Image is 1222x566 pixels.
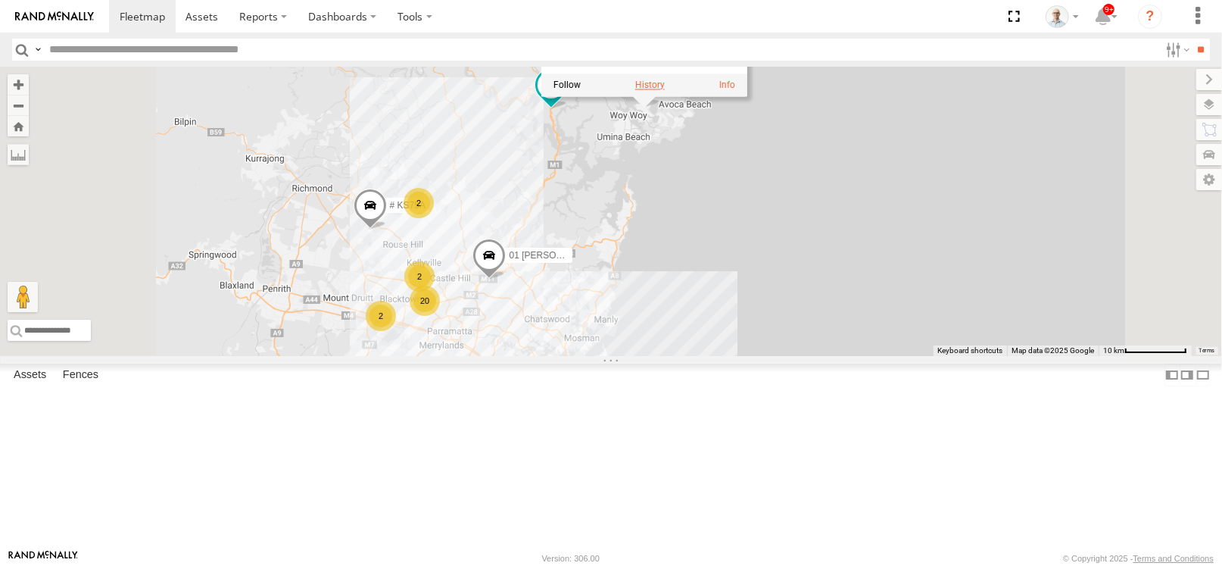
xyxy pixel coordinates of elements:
[1099,346,1192,356] button: Map Scale: 10 km per 79 pixels
[390,200,426,211] span: # KS75A
[1012,346,1094,355] span: Map data ©2025 Google
[8,74,29,95] button: Zoom in
[635,80,665,91] label: View Asset History
[719,80,735,91] a: View Asset Details
[509,251,596,261] span: 01 [PERSON_NAME]
[366,301,396,331] div: 2
[404,261,435,292] div: 2
[8,282,38,312] button: Drag Pegman onto the map to open Street View
[6,364,54,386] label: Assets
[8,116,29,136] button: Zoom Home
[1103,346,1124,355] span: 10 km
[550,356,581,386] div: 18
[553,80,581,91] label: Realtime tracking of Asset
[1063,554,1214,563] div: © Copyright 2025 -
[8,551,78,566] a: Visit our Website
[1133,554,1214,563] a: Terms and Conditions
[542,554,600,563] div: Version: 306.00
[1138,5,1162,29] i: ?
[32,39,44,61] label: Search Query
[1196,364,1211,386] label: Hide Summary Table
[1164,364,1180,386] label: Dock Summary Table to the Left
[937,346,1002,356] button: Keyboard shortcuts
[8,144,29,165] label: Measure
[1199,348,1215,354] a: Terms
[1160,39,1192,61] label: Search Filter Options
[1196,169,1222,190] label: Map Settings
[404,188,434,218] div: 2
[1180,364,1195,386] label: Dock Summary Table to the Right
[410,286,440,316] div: 20
[15,11,94,22] img: rand-logo.svg
[8,95,29,116] button: Zoom out
[55,364,106,386] label: Fences
[1040,5,1084,28] div: Kurt Byers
